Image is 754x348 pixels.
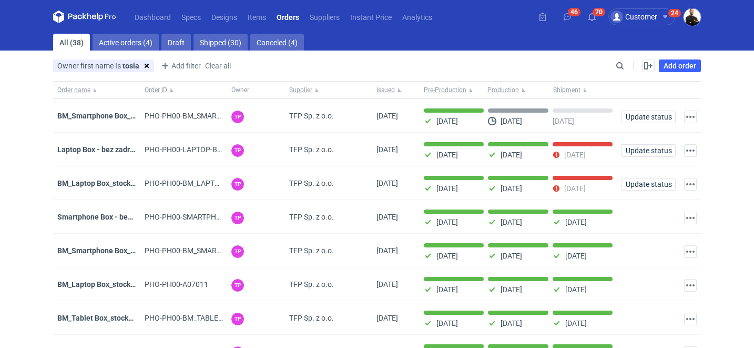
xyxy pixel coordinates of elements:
figcaption: TP [231,178,244,191]
p: [DATE] [436,319,458,327]
span: Clear all [205,62,231,69]
a: BM_Laptop Box_stock_05 [57,179,142,187]
span: 17/07/2025 [376,280,398,289]
strong: BM_Smartphone Box_stock_06 [57,112,160,120]
input: Search [614,59,647,72]
a: BM_Laptop Box_stock_04 [57,280,142,289]
div: TFP Sp. z o.o. [285,301,372,335]
span: TFP Sp. z o.o. [289,245,334,256]
span: 04/09/2025 [376,179,398,187]
span: TFP Sp. z o.o. [289,111,334,121]
button: Actions [684,178,697,191]
p: [DATE] [501,151,522,159]
img: Adam Fabirkiewicz [684,8,701,26]
p: [DATE] [436,252,458,260]
a: Specs [176,11,206,23]
a: Instant Price [345,11,397,23]
span: Supplier [289,86,312,94]
span: Owner [231,86,249,94]
span: Update status [626,181,671,188]
figcaption: TP [231,313,244,325]
p: [DATE] [565,285,587,294]
button: Update status [621,144,676,157]
div: TFP Sp. z o.o. [285,200,372,234]
button: Actions [684,279,697,292]
a: Draft [161,34,191,51]
p: [DATE] [565,252,587,260]
a: BM_Tablet Box_stock_02 [57,314,140,322]
a: Dashboard [129,11,176,23]
span: PHO-PH00-SMARTPHONE-BOX---BEZ-ZADRUKU---STOCK-5 [145,213,338,221]
figcaption: TP [231,111,244,123]
figcaption: TP [231,245,244,258]
div: 24 [671,9,678,17]
a: Smartphone Box - bez zadruku - stock 5 [57,213,190,221]
button: Actions [684,245,697,258]
button: Add filter [158,59,201,72]
div: TFP Sp. z o.o. [285,99,372,133]
a: Designs [206,11,242,23]
strong: tosia [123,62,139,70]
span: PHO-PH00-A07011 [145,280,208,289]
span: PHO-PH00-LAPTOP-BOX---BEZ-ZADRUKU---STOCK-3 [145,145,317,154]
button: Actions [684,212,697,224]
p: [DATE] [436,151,458,159]
a: Shipped (30) [193,34,248,51]
p: [DATE] [501,285,522,294]
p: [DATE] [436,218,458,226]
p: [DATE] [501,252,522,260]
span: Add filter [159,59,201,72]
span: PHO-PH00-BM_LAPTOP-BOX_STOCK_05 [145,179,279,187]
button: Update status [621,111,676,123]
svg: Packhelp Pro [53,11,116,23]
span: TFP Sp. z o.o. [289,212,334,222]
a: Add order [659,59,701,72]
span: Order name [57,86,90,94]
p: [DATE] [501,319,522,327]
p: [DATE] [501,184,522,193]
div: TFP Sp. z o.o. [285,267,372,301]
button: Clear all [205,59,231,72]
button: Actions [684,144,697,157]
p: [DATE] [564,151,586,159]
p: [DATE] [553,117,574,125]
button: Supplier [285,82,372,98]
a: Active orders (4) [93,34,159,51]
span: Issued [376,86,395,94]
a: All (38) [53,34,90,51]
button: Pre-Production [420,82,485,98]
span: 08/09/2025 [376,112,398,120]
span: PHO-PH00-BM_TABLET-BOX_STOCK_02 [145,314,276,322]
button: Issued [372,82,420,98]
p: [DATE] [501,218,522,226]
span: PHO-PH00-BM_SMARTPHONE-BOX_STOCK_05 [145,246,300,255]
div: TFP Sp. z o.o. [285,133,372,166]
button: Update status [621,178,676,191]
p: [DATE] [436,285,458,294]
span: 05/08/2025 [376,213,398,221]
button: 70 [584,8,600,25]
span: TFP Sp. z o.o. [289,144,334,155]
span: Pre-Production [424,86,466,94]
figcaption: TP [231,279,244,292]
a: Laptop Box - bez zadruku - stock 3 [57,145,172,154]
figcaption: TP [231,212,244,224]
button: Shipment [551,82,617,98]
span: Shipment [553,86,580,94]
p: [DATE] [436,184,458,193]
button: Actions [684,313,697,325]
span: Update status [626,147,671,154]
span: PHO-PH00-BM_SMARTPHONE-BOX_STOCK_06 [145,112,300,120]
p: [DATE] [565,319,587,327]
button: Owner first name Is tosia [53,59,139,72]
span: TFP Sp. z o.o. [289,279,334,290]
div: TFP Sp. z o.o. [285,234,372,267]
span: 07/07/2025 [376,314,398,322]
